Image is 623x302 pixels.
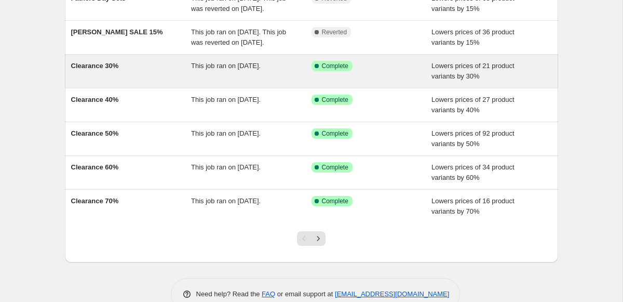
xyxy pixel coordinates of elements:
span: Lowers prices of 92 product variants by 50% [431,129,514,148]
span: This job ran on [DATE]. [191,197,261,205]
span: Lowers prices of 27 product variants by 40% [431,96,514,114]
span: This job ran on [DATE]. [191,96,261,103]
span: This job ran on [DATE]. [191,62,261,70]
span: or email support at [275,290,335,298]
span: Complete [322,96,348,104]
span: Clearance 50% [71,129,119,137]
span: Clearance 40% [71,96,119,103]
span: [PERSON_NAME] SALE 15% [71,28,163,36]
span: Clearance 30% [71,62,119,70]
span: Complete [322,62,348,70]
span: Clearance 60% [71,163,119,171]
a: [EMAIL_ADDRESS][DOMAIN_NAME] [335,290,449,298]
span: Need help? Read the [196,290,262,298]
span: This job ran on [DATE]. [191,129,261,137]
span: Lowers prices of 21 product variants by 30% [431,62,514,80]
button: Next [311,231,326,246]
span: Lowers prices of 16 product variants by 70% [431,197,514,215]
span: Lowers prices of 36 product variants by 15% [431,28,514,46]
span: Lowers prices of 34 product variants by 60% [431,163,514,181]
a: FAQ [262,290,275,298]
nav: Pagination [297,231,326,246]
span: Reverted [322,28,347,36]
span: Complete [322,197,348,205]
span: This job ran on [DATE]. This job was reverted on [DATE]. [191,28,286,46]
span: This job ran on [DATE]. [191,163,261,171]
span: Complete [322,129,348,138]
span: Clearance 70% [71,197,119,205]
span: Complete [322,163,348,172]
